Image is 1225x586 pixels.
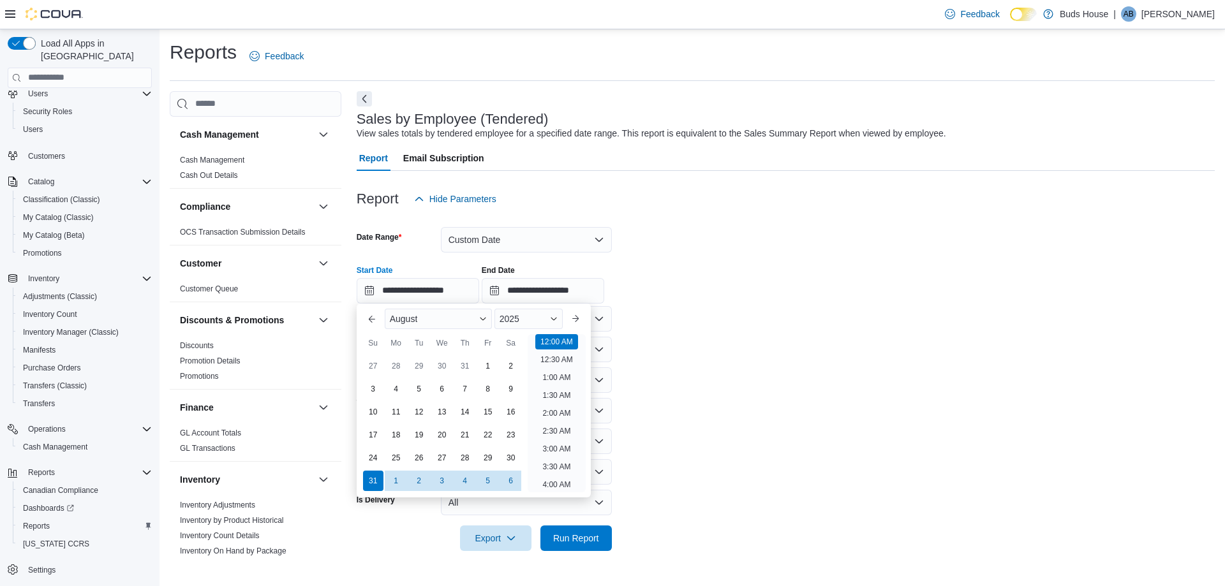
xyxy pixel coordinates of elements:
[357,278,479,304] input: Press the down key to enter a popover containing a calendar. Press the escape key to close the po...
[18,325,124,340] a: Inventory Manager (Classic)
[565,309,586,329] button: Next month
[28,565,56,575] span: Settings
[180,356,241,365] a: Promotion Details
[441,227,612,253] button: Custom Date
[13,226,157,244] button: My Catalog (Beta)
[316,400,331,415] button: Finance
[18,122,152,137] span: Users
[501,333,521,353] div: Sa
[940,1,1004,27] a: Feedback
[180,371,219,381] span: Promotions
[23,291,97,302] span: Adjustments (Classic)
[1060,6,1108,22] p: Buds House
[432,402,452,422] div: day-13
[478,448,498,468] div: day-29
[455,379,475,399] div: day-7
[13,244,157,262] button: Promotions
[180,473,220,486] h3: Inventory
[23,421,152,437] span: Operations
[385,309,492,329] div: Button. Open the month selector. August is currently selected.
[478,425,498,445] div: day-22
[362,309,382,329] button: Previous Month
[316,199,331,214] button: Compliance
[18,210,99,225] a: My Catalog (Classic)
[386,425,406,445] div: day-18
[386,379,406,399] div: day-4
[180,546,286,555] a: Inventory On Hand by Package
[180,516,284,525] a: Inventory by Product Historical
[501,356,521,376] div: day-2
[13,395,157,413] button: Transfers
[244,43,309,69] a: Feedback
[13,288,157,305] button: Adjustments (Classic)
[537,423,575,439] li: 2:30 AM
[537,370,575,385] li: 1:00 AM
[537,388,575,403] li: 1:30 AM
[180,314,313,326] button: Discounts & Promotions
[180,546,286,556] span: Inventory On Hand by Package
[478,402,498,422] div: day-15
[180,372,219,381] a: Promotions
[180,515,284,525] span: Inventory by Product Historical
[23,562,61,578] a: Settings
[478,379,498,399] div: day-8
[363,471,383,491] div: day-31
[180,284,238,294] span: Customer Queue
[180,257,221,270] h3: Customer
[409,448,429,468] div: day-26
[18,192,105,207] a: Classification (Classic)
[18,360,152,376] span: Purchase Orders
[170,40,237,65] h1: Reports
[363,402,383,422] div: day-10
[23,363,81,373] span: Purchase Orders
[180,200,313,213] button: Compliance
[357,265,393,275] label: Start Date
[23,86,152,101] span: Users
[386,471,406,491] div: day-1
[3,85,157,103] button: Users
[18,483,152,498] span: Canadian Compliance
[180,227,306,237] span: OCS Transaction Submission Details
[23,503,74,513] span: Dashboards
[455,471,475,491] div: day-4
[13,305,157,323] button: Inventory Count
[432,448,452,468] div: day-27
[28,274,59,284] span: Inventory
[18,536,94,552] a: [US_STATE] CCRS
[28,177,54,187] span: Catalog
[23,149,70,164] a: Customers
[18,245,152,261] span: Promotions
[18,360,86,376] a: Purchase Orders
[170,425,341,461] div: Finance
[18,289,152,304] span: Adjustments (Classic)
[23,327,119,337] span: Inventory Manager (Classic)
[3,560,157,579] button: Settings
[13,323,157,341] button: Inventory Manager (Classic)
[23,124,43,135] span: Users
[409,425,429,445] div: day-19
[180,128,259,141] h3: Cash Management
[409,379,429,399] div: day-5
[363,425,383,445] div: day-17
[18,122,48,137] a: Users
[170,224,341,245] div: Compliance
[170,281,341,302] div: Customer
[265,50,304,62] span: Feedback
[23,485,98,495] span: Canadian Compliance
[460,525,531,551] button: Export
[1124,6,1134,22] span: AB
[13,517,157,535] button: Reports
[537,477,575,492] li: 4:00 AM
[180,155,244,165] span: Cash Management
[357,232,402,242] label: Date Range
[390,314,418,324] span: August
[23,562,152,578] span: Settings
[362,355,523,492] div: August, 2025
[23,309,77,319] span: Inventory Count
[180,401,313,414] button: Finance
[18,228,90,243] a: My Catalog (Beta)
[23,174,152,189] span: Catalog
[363,448,383,468] div: day-24
[180,429,241,437] a: GL Account Totals
[180,341,214,350] a: Discounts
